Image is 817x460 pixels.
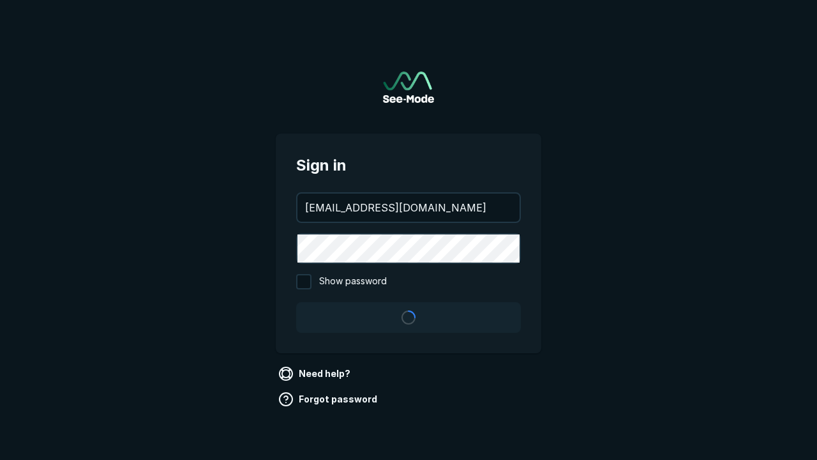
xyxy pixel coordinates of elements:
img: See-Mode Logo [383,72,434,103]
a: Forgot password [276,389,382,410]
input: your@email.com [297,194,520,222]
span: Sign in [296,154,521,177]
span: Show password [319,274,387,289]
a: Go to sign in [383,72,434,103]
a: Need help? [276,364,356,384]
